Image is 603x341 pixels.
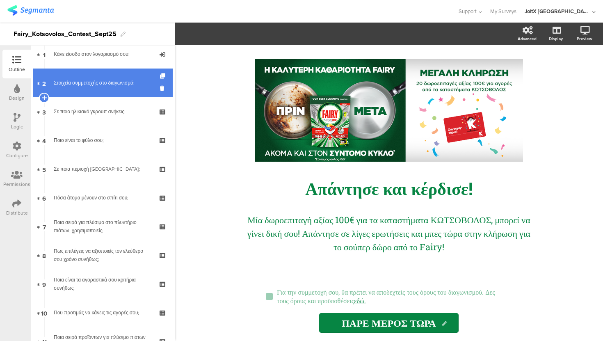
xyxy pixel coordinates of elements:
[237,177,541,199] p: Απάντησε και κέρδισε!
[42,107,46,116] span: 3
[33,212,173,241] a: 7 Ποια σειρά για πλύσιμο στο πλυντήριο πιάτων, χρησιμοποιείς;
[54,247,152,263] div: Πως επιλέγεις να αξιοποιείς τον ελεύθερο σου χρόνο συνήθως;
[459,7,477,15] span: Support
[6,209,28,217] div: Distribute
[277,288,508,305] p: Για την συμμετοχή σου, θα πρέπει να αποδεχτείς τους όρους του διαγωνισμού. Δες τους όρους και προ...
[33,270,173,298] a: 9 Ποια είναι τα αγοραστικά σου κριτήρια συνήθως;
[549,36,563,42] div: Display
[42,193,46,202] span: 6
[42,251,46,260] span: 8
[33,40,173,69] a: 1 Κάνε είσοδο στον λογαριασμό σου:
[160,85,167,92] i: Delete
[33,126,173,155] a: 4 Ποιο είναι το φύλο σου;
[42,136,46,145] span: 4
[54,276,152,292] div: Ποια είναι τα αγοραστικά σου κριτήρια συνήθως;
[54,194,152,202] div: Πόσα άτομα μένουν στο σπίτι σου;
[33,97,173,126] a: 3 Σε ποιο ηλικιακό γκρουπ ανήκεις;
[42,165,46,174] span: 5
[42,78,46,87] span: 2
[54,79,152,87] div: Στοιχεία συμμετοχής στο διαγωνισμό:
[33,69,173,97] a: 2 Στοιχεία συμμετοχής στο διαγωνισμό:
[14,27,116,41] div: Fairy_Kotsovolos_Contest_Sept25
[54,50,152,58] div: Κάνε είσοδο στον λογαριασμό σου:
[33,298,173,327] a: 10 Που προτιμάς να κάνεις τις αγορές σου;
[54,108,152,116] div: Σε ποιο ηλικιακό γκρουπ ανήκεις;
[33,183,173,212] a: 6 Πόσα άτομα μένουν στο σπίτι σου;
[33,241,173,270] a: 8 Πως επιλέγεις να αξιοποιείς τον ελεύθερο σου χρόνο συνήθως;
[43,50,46,59] span: 1
[9,66,25,73] div: Outline
[518,36,537,42] div: Advanced
[577,36,592,42] div: Preview
[54,165,152,173] div: Σε ποια περιοχή μένεις;
[525,7,590,15] div: JoltX [GEOGRAPHIC_DATA]
[54,218,152,235] div: Ποια σειρά για πλύσιμο στο πλυντήριο πιάτων, χρησιμοποιείς;
[6,152,28,159] div: Configure
[43,222,46,231] span: 7
[160,73,167,79] i: Duplicate
[354,296,366,305] a: εδώ.
[319,313,459,333] input: Start
[9,94,25,102] div: Design
[41,308,47,317] span: 10
[3,181,30,188] div: Permissions
[245,213,532,254] p: Μία δωροεπιταγή αξίας 100€ για τα καταστήματα ΚΩΤΣΟΒΟΛΟΣ, μπορεί να γίνει δική σου! Απάντησε σε λ...
[7,5,54,16] img: segmanta logo
[33,155,173,183] a: 5 Σε ποια περιοχή [GEOGRAPHIC_DATA];
[54,136,152,144] div: Ποιο είναι το φύλο σου;
[54,309,152,317] div: Που προτιμάς να κάνεις τις αγορές σου;
[42,279,46,288] span: 9
[11,123,23,130] div: Logic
